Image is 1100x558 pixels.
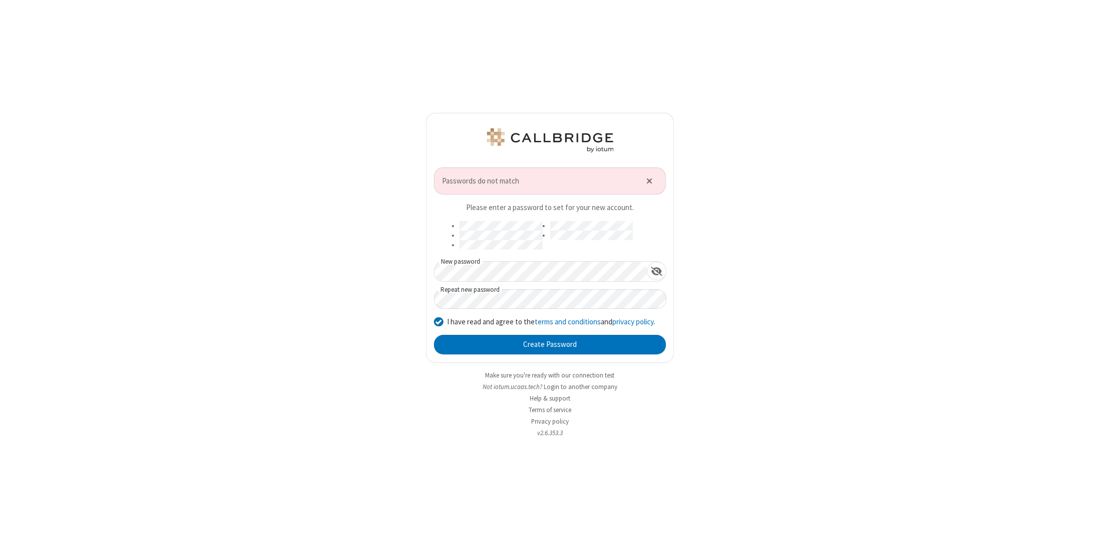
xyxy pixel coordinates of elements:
[485,128,615,152] img: iotum.​ucaas.​tech
[612,317,653,326] a: privacy policy
[447,316,666,328] label: I have read and agree to the and .
[426,428,674,438] li: v2.6.353.3
[426,382,674,392] li: Not iotum.​ucaas.​tech?
[544,382,617,392] button: Login to another company
[434,335,666,355] button: Create Password
[641,173,658,189] button: Close alert
[531,417,569,426] a: Privacy policy
[434,289,667,309] input: Repeat new password
[442,175,634,187] span: Passwords do not match
[647,262,667,280] div: Show password
[535,317,601,326] a: terms and conditions
[486,371,615,380] a: Make sure you're ready with our connection test
[1075,532,1092,551] iframe: Chat
[430,202,670,214] div: Please enter a password to set for your new account.
[530,394,570,403] a: Help & support
[434,262,647,281] input: New password
[529,406,571,414] a: Terms of service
